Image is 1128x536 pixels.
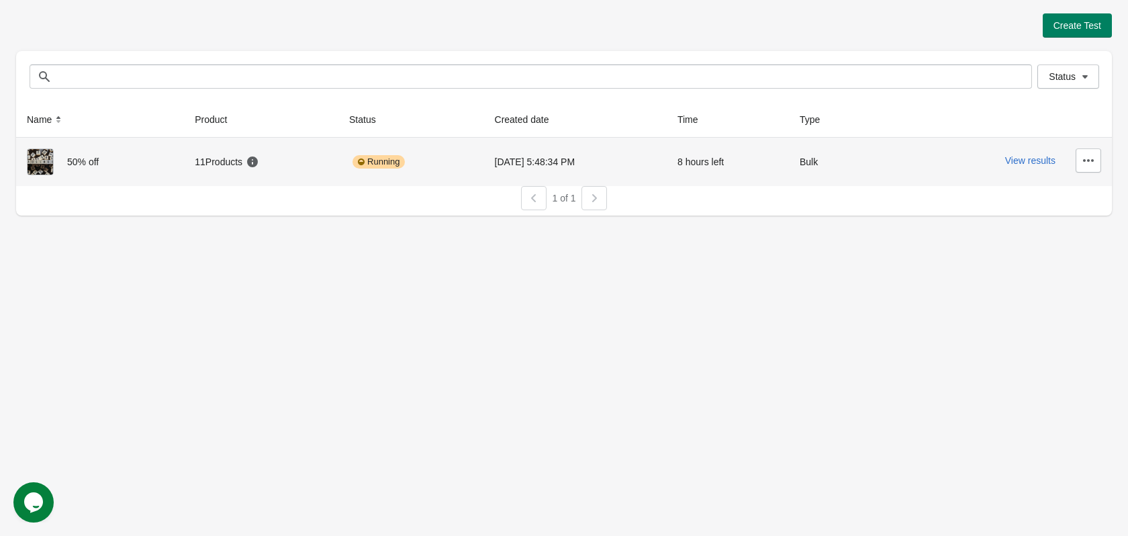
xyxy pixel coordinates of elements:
button: View results [1005,155,1055,166]
div: Running [352,155,405,169]
span: Create Test [1053,20,1101,31]
button: Status [1037,64,1099,89]
div: 8 hours left [677,148,778,175]
button: Time [672,107,717,132]
span: Status [1049,71,1076,82]
div: [DATE] 5:48:34 PM [495,148,656,175]
button: Create Test [1043,13,1112,38]
div: 11 Products [195,155,259,169]
button: Status [344,107,395,132]
button: Created date [489,107,568,132]
button: Type [794,107,839,132]
span: 50% off [67,157,99,167]
span: 1 of 1 [552,193,575,204]
iframe: chat widget [13,482,56,523]
button: Product [189,107,246,132]
button: Name [21,107,70,132]
div: Bulk [800,148,878,175]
